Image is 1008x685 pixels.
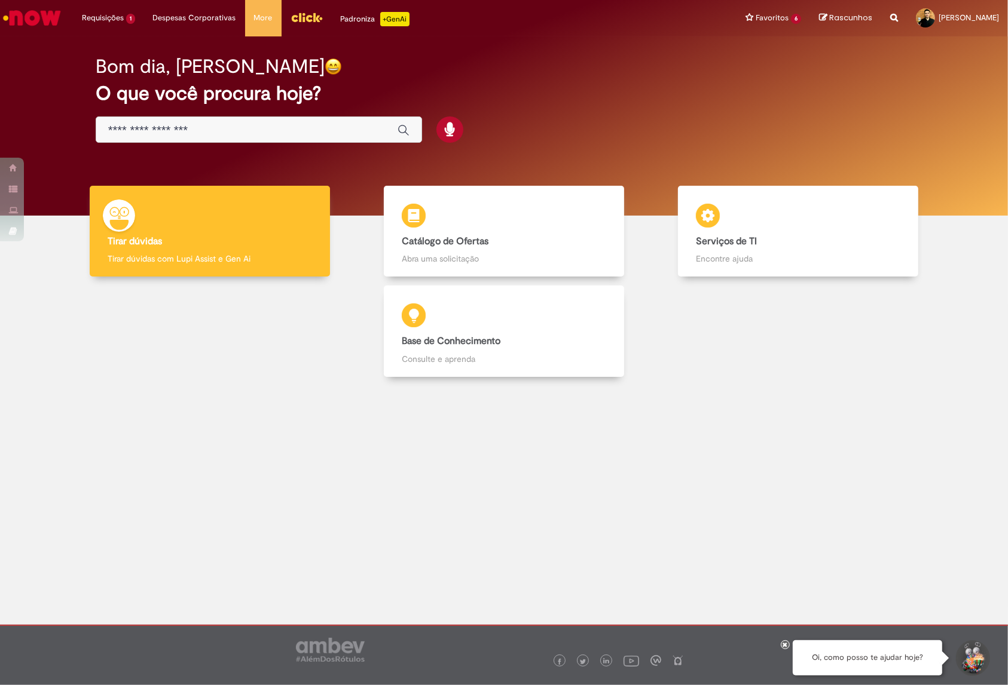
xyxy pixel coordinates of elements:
[296,638,365,662] img: logo_footer_ambev_rotulo_gray.png
[756,12,789,24] span: Favoritos
[791,14,801,24] span: 6
[380,12,410,26] p: +GenAi
[696,253,900,265] p: Encontre ajuda
[153,12,236,24] span: Despesas Corporativas
[402,335,500,347] b: Base de Conhecimento
[63,285,945,377] a: Base de Conhecimento Consulte e aprenda
[402,235,488,247] b: Catálogo de Ofertas
[96,56,325,77] h2: Bom dia, [PERSON_NAME]
[402,253,606,265] p: Abra uma solicitação
[63,186,357,277] a: Tirar dúvidas Tirar dúvidas com Lupi Assist e Gen Ai
[402,353,606,365] p: Consulte e aprenda
[341,12,410,26] div: Padroniza
[96,83,912,104] h2: O que você procura hoje?
[357,186,651,277] a: Catálogo de Ofertas Abra uma solicitação
[829,12,872,23] span: Rascunhos
[650,655,661,666] img: logo_footer_workplace.png
[673,655,683,666] img: logo_footer_naosei.png
[126,14,135,24] span: 1
[603,658,609,665] img: logo_footer_linkedin.png
[254,12,273,24] span: More
[954,640,990,676] button: Iniciar Conversa de Suporte
[939,13,999,23] span: [PERSON_NAME]
[557,659,563,665] img: logo_footer_facebook.png
[819,13,872,24] a: Rascunhos
[108,235,162,247] b: Tirar dúvidas
[325,58,342,75] img: happy-face.png
[580,659,586,665] img: logo_footer_twitter.png
[82,12,124,24] span: Requisições
[696,235,757,247] b: Serviços de TI
[1,6,63,30] img: ServiceNow
[291,8,323,26] img: click_logo_yellow_360x200.png
[651,186,945,277] a: Serviços de TI Encontre ajuda
[793,640,942,675] div: Oi, como posso te ajudar hoje?
[624,653,639,668] img: logo_footer_youtube.png
[108,253,311,265] p: Tirar dúvidas com Lupi Assist e Gen Ai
